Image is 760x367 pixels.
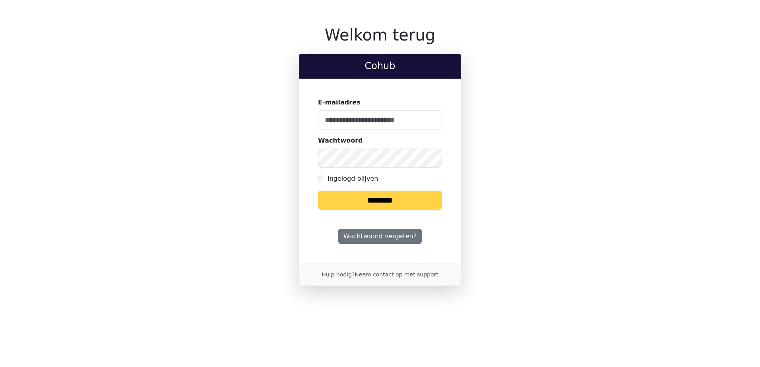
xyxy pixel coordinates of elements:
h2: Cohub [305,60,455,72]
label: E-mailadres [318,98,361,107]
label: Ingelogd blijven [328,174,378,183]
a: Neem contact op met support [355,271,438,278]
small: Hulp nodig? [322,271,438,278]
label: Wachtwoord [318,136,363,145]
h1: Welkom terug [299,25,461,44]
a: Wachtwoord vergeten? [338,229,422,244]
